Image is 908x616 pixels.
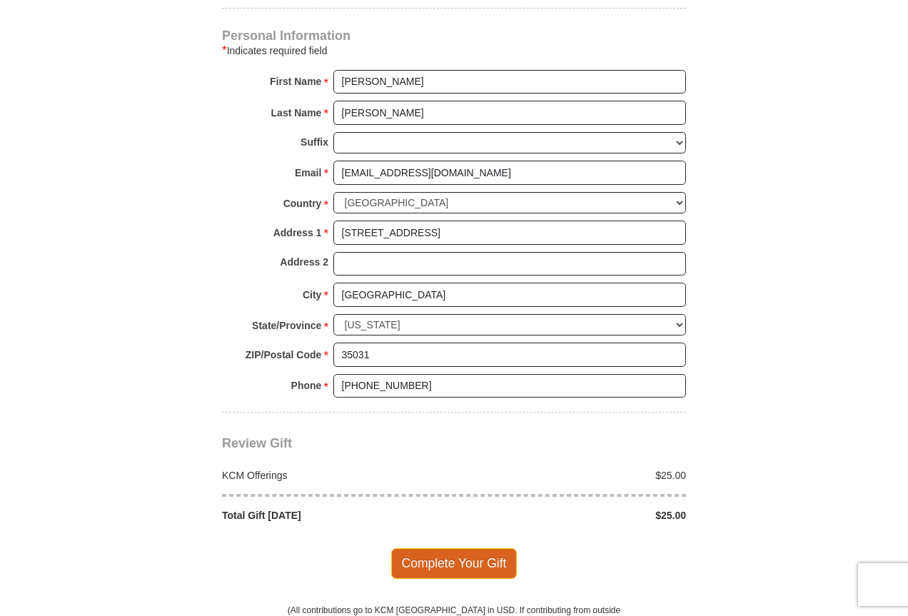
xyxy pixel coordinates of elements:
strong: City [303,285,321,305]
span: Review Gift [222,436,292,450]
strong: Phone [291,375,322,395]
strong: Last Name [271,103,322,123]
span: Complete Your Gift [391,548,518,578]
strong: First Name [270,71,321,91]
strong: ZIP/Postal Code [246,345,322,365]
div: $25.00 [454,508,694,522]
strong: Address 1 [273,223,322,243]
strong: Country [283,193,322,213]
div: Total Gift [DATE] [215,508,455,522]
h4: Personal Information [222,30,686,41]
div: Indicates required field [222,42,686,59]
strong: Suffix [301,132,328,152]
div: $25.00 [454,468,694,483]
div: KCM Offerings [215,468,455,483]
strong: State/Province [252,315,321,335]
strong: Address 2 [280,252,328,272]
strong: Email [295,163,321,183]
